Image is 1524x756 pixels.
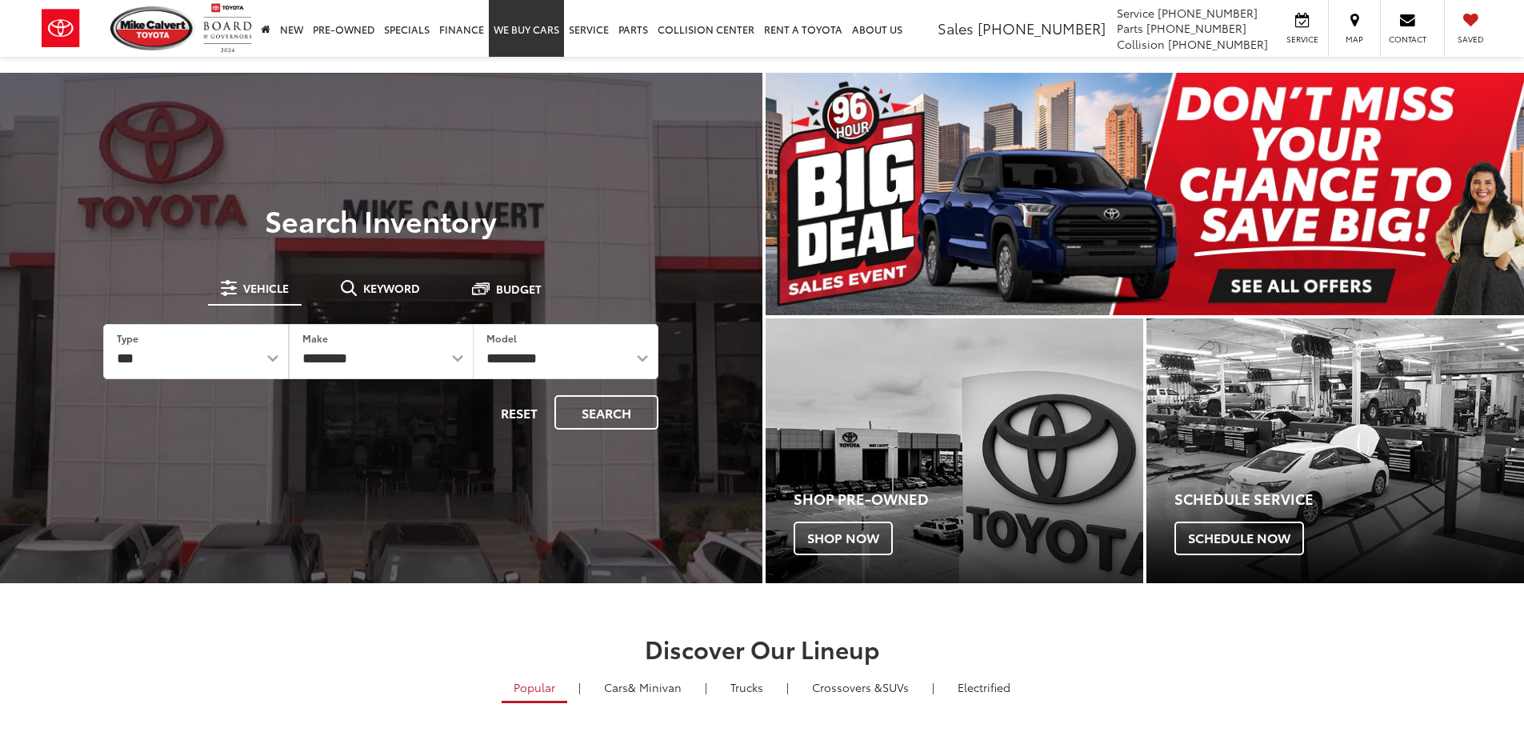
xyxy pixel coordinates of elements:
span: Budget [496,283,542,294]
h3: Search Inventory [67,204,695,236]
li: | [574,679,585,695]
span: Crossovers & [812,679,882,695]
h4: Schedule Service [1174,491,1524,507]
span: Parts [1117,20,1143,36]
span: Schedule Now [1174,522,1304,555]
div: Toyota [1146,318,1524,583]
a: Trucks [718,674,775,701]
span: Saved [1453,34,1488,45]
h4: Shop Pre-Owned [794,491,1143,507]
label: Type [117,331,138,345]
label: Model [486,331,517,345]
li: | [782,679,793,695]
button: Reset [487,395,551,430]
span: Collision [1117,36,1165,52]
img: Mike Calvert Toyota [110,6,195,50]
span: Keyword [363,282,420,294]
span: Service [1117,5,1154,21]
span: Sales [938,18,974,38]
a: Schedule Service Schedule Now [1146,318,1524,583]
a: Popular [502,674,567,703]
span: Vehicle [243,282,289,294]
span: Map [1337,34,1372,45]
span: Contact [1389,34,1426,45]
a: Cars [592,674,694,701]
div: Toyota [766,318,1143,583]
label: Make [302,331,328,345]
a: SUVs [800,674,921,701]
span: & Minivan [628,679,682,695]
button: Search [554,395,658,430]
span: [PHONE_NUMBER] [1158,5,1258,21]
span: [PHONE_NUMBER] [1168,36,1268,52]
a: Electrified [946,674,1022,701]
span: [PHONE_NUMBER] [978,18,1106,38]
span: Shop Now [794,522,893,555]
h2: Discover Our Lineup [198,635,1326,662]
span: [PHONE_NUMBER] [1146,20,1246,36]
a: Shop Pre-Owned Shop Now [766,318,1143,583]
li: | [701,679,711,695]
span: Service [1284,34,1320,45]
li: | [928,679,938,695]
